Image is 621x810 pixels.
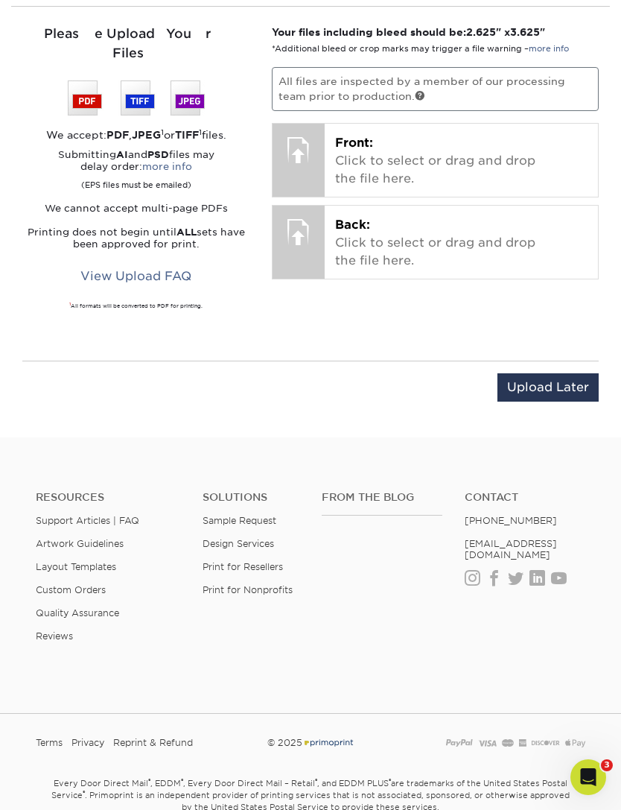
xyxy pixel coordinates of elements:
[36,607,119,618] a: Quality Assurance
[69,302,71,306] sup: 1
[22,25,249,63] div: Please Upload Your Files
[22,303,249,310] div: All formats will be converted to PDF for printing.
[203,515,276,526] a: Sample Request
[203,561,283,572] a: Print for Resellers
[116,149,128,160] strong: AI
[203,538,274,549] a: Design Services
[113,732,193,754] a: Reprint & Refund
[335,134,587,188] p: Click to select or drag and drop the file here.
[71,262,201,291] a: View Upload FAQ
[148,777,150,785] sup: ®
[199,127,202,136] sup: 1
[272,44,569,54] small: *Additional bleed or crop marks may trigger a file warning –
[36,538,124,549] a: Artwork Guidelines
[272,26,545,38] strong: Your files including bleed should be: " x "
[215,732,406,754] div: © 2025
[335,218,370,232] span: Back:
[71,732,104,754] a: Privacy
[529,44,569,54] a: more info
[132,129,161,141] strong: JPEG
[465,538,557,560] a: [EMAIL_ADDRESS][DOMAIN_NAME]
[81,173,191,191] small: (EPS files must be emailed)
[36,515,139,526] a: Support Articles | FAQ
[22,149,249,191] p: Submitting and files may delay order:
[465,491,585,504] a: Contact
[335,216,587,270] p: Click to select or drag and drop the file here.
[36,630,73,642] a: Reviews
[203,491,299,504] h4: Solutions
[161,127,164,136] sup: 1
[142,161,192,172] a: more info
[497,373,599,402] input: Upload Later
[510,26,540,38] span: 3.625
[106,129,129,141] strong: PDF
[302,737,354,748] img: Primoprint
[175,129,199,141] strong: TIFF
[147,149,169,160] strong: PSD
[272,67,599,111] p: All files are inspected by a member of our processing team prior to production.
[36,491,180,504] h4: Resources
[22,127,249,142] div: We accept: , or files.
[36,561,116,572] a: Layout Templates
[36,584,106,595] a: Custom Orders
[22,203,249,215] p: We cannot accept multi-page PDFs
[322,491,442,504] h4: From the Blog
[36,732,63,754] a: Terms
[181,777,183,785] sup: ®
[203,584,293,595] a: Print for Nonprofits
[570,759,606,795] iframe: Intercom live chat
[176,227,197,238] strong: ALL
[315,777,317,785] sup: ®
[389,777,391,785] sup: ®
[601,759,613,771] span: 3
[466,26,496,38] span: 2.625
[68,80,205,116] img: We accept: PSD, TIFF, or JPEG (JPG)
[22,227,249,250] p: Printing does not begin until sets have been approved for print.
[465,515,557,526] a: [PHONE_NUMBER]
[335,136,373,150] span: Front:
